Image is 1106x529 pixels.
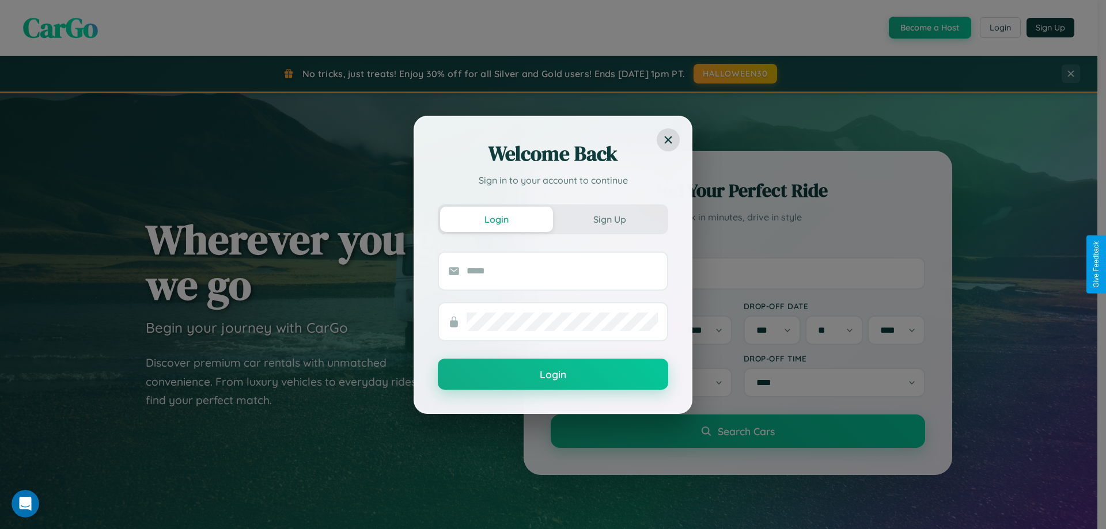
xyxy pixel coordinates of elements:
[440,207,553,232] button: Login
[438,173,668,187] p: Sign in to your account to continue
[438,359,668,390] button: Login
[438,140,668,168] h2: Welcome Back
[553,207,666,232] button: Sign Up
[12,490,39,517] iframe: Intercom live chat
[1092,241,1100,288] div: Give Feedback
